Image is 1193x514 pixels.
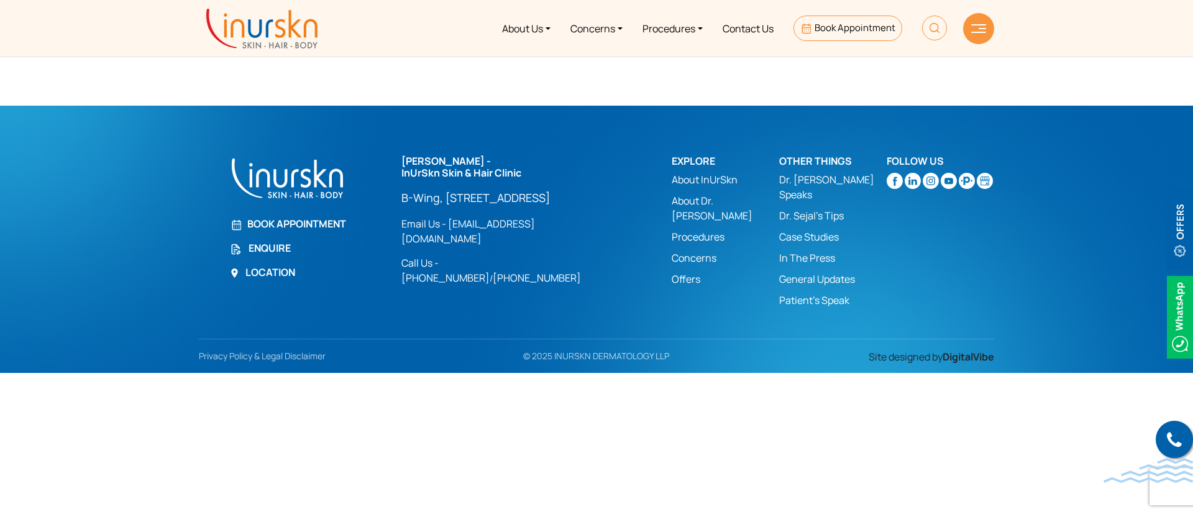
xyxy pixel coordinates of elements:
[230,243,242,255] img: Enquire
[493,271,581,285] a: [PHONE_NUMBER]
[1167,309,1193,323] a: Whatsappicon
[199,350,332,362] a: Privacy Policy & Legal Disclaimer
[230,268,239,278] img: Location
[672,229,779,244] a: Procedures
[230,219,241,231] img: Book Appointment
[230,241,386,255] a: Enquire
[713,5,784,52] a: Contact Us
[779,172,887,202] a: Dr. [PERSON_NAME] Speaks
[922,16,947,40] img: HeaderSearch
[779,272,887,287] a: General Updates
[959,173,975,189] img: sejal-saheta-dermatologist
[206,9,318,48] img: inurskn-logo
[230,265,386,280] a: Location
[401,216,607,246] a: Email Us - [EMAIL_ADDRESS][DOMAIN_NAME]
[230,216,386,231] a: Book Appointment
[230,155,345,201] img: inurskn-footer-logo
[401,155,657,285] div: /
[492,5,560,52] a: About Us
[793,16,902,41] a: Book Appointment
[779,293,887,308] a: Patient’s Speak
[887,155,994,167] h2: Follow Us
[779,229,887,244] a: Case Studies
[971,24,986,33] img: hamLine.svg
[672,250,779,265] a: Concerns
[1104,458,1193,483] img: bluewave
[779,208,887,223] a: Dr. Sejal's Tips
[401,190,607,205] a: B-Wing, [STREET_ADDRESS]
[943,350,994,364] span: DigitalVibe
[672,272,779,287] a: Offers
[941,173,957,189] img: youtube
[887,173,903,189] img: facebook
[401,256,490,285] a: Call Us - [PHONE_NUMBER]
[401,155,607,179] h2: [PERSON_NAME] - InUrSkn Skin & Hair Clinic
[779,250,887,265] a: In The Press
[469,349,724,362] div: © 2025 INURSKN DERMATOLOGY LLP
[1167,187,1193,270] img: offerBt
[560,5,633,52] a: Concerns
[905,173,921,189] img: linkedin
[731,349,1002,364] div: Site designed by
[633,5,713,52] a: Procedures
[672,155,779,167] h2: Explore
[672,193,779,223] a: About Dr. [PERSON_NAME]
[779,155,887,167] h2: Other Things
[1167,276,1193,359] img: Whatsappicon
[672,172,779,187] a: About InUrSkn
[923,173,939,189] img: instagram
[815,21,895,34] span: Book Appointment
[977,173,993,189] img: Skin-and-Hair-Clinic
